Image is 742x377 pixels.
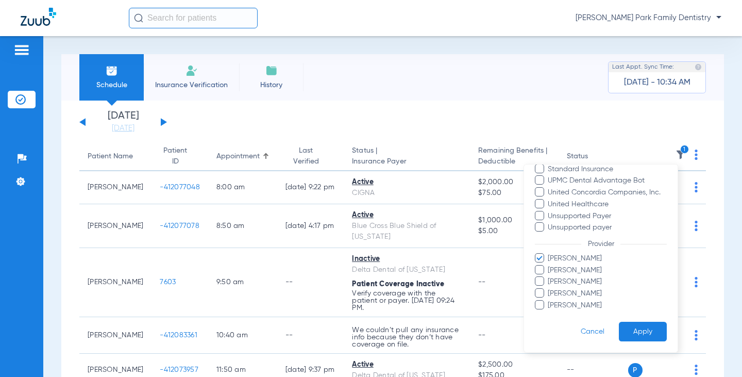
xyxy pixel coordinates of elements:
span: Unsupported Payer [547,211,667,222]
span: [PERSON_NAME] [547,288,667,299]
span: [PERSON_NAME] [547,276,667,287]
span: United Healthcare [547,199,667,210]
button: Apply [619,322,667,342]
button: Cancel [566,322,619,342]
span: Unsupported payer [547,222,667,233]
span: United Concordia Companies, Inc. [547,187,667,198]
span: [PERSON_NAME] [547,300,667,311]
span: [PERSON_NAME] [547,265,667,276]
span: [PERSON_NAME] [547,253,667,264]
span: UPMC Dental Advantage Bot [547,175,667,186]
span: Standard Insurance [547,164,667,175]
span: Provider [581,240,620,248]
